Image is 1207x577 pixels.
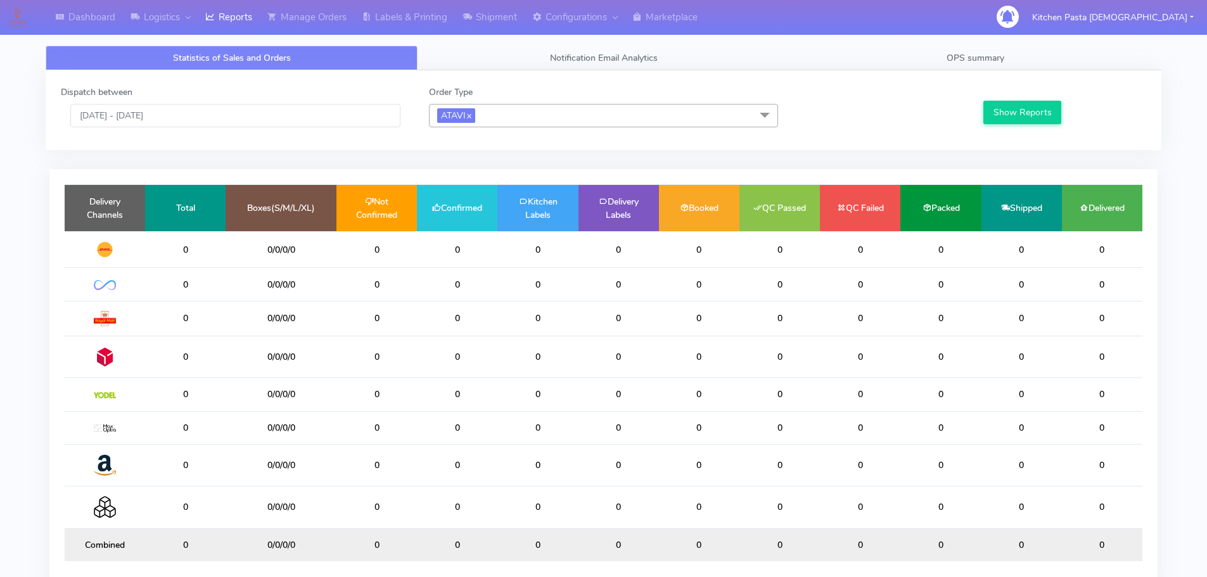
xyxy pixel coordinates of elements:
[981,268,1062,301] td: 0
[1062,378,1142,411] td: 0
[145,486,226,528] td: 0
[145,444,226,486] td: 0
[173,52,291,64] span: Statistics of Sales and Orders
[820,378,900,411] td: 0
[226,411,336,444] td: 0/0/0/0
[94,346,116,368] img: DPD
[550,52,658,64] span: Notification Email Analytics
[1062,411,1142,444] td: 0
[820,301,900,336] td: 0
[739,486,820,528] td: 0
[497,336,578,377] td: 0
[820,336,900,377] td: 0
[437,108,475,123] span: ATAVI
[981,185,1062,231] td: Shipped
[226,378,336,411] td: 0/0/0/0
[739,268,820,301] td: 0
[739,378,820,411] td: 0
[900,336,981,377] td: 0
[578,444,659,486] td: 0
[820,411,900,444] td: 0
[983,101,1061,124] button: Show Reports
[145,528,226,561] td: 0
[336,444,417,486] td: 0
[497,411,578,444] td: 0
[659,486,739,528] td: 0
[1062,444,1142,486] td: 0
[94,241,116,258] img: DHL
[94,424,116,433] img: MaxOptra
[578,301,659,336] td: 0
[1062,301,1142,336] td: 0
[145,185,226,231] td: Total
[497,268,578,301] td: 0
[417,444,497,486] td: 0
[497,528,578,561] td: 0
[226,231,336,268] td: 0/0/0/0
[578,528,659,561] td: 0
[417,336,497,377] td: 0
[659,231,739,268] td: 0
[145,336,226,377] td: 0
[659,378,739,411] td: 0
[46,46,1161,70] ul: Tabs
[1062,268,1142,301] td: 0
[65,185,145,231] td: Delivery Channels
[497,486,578,528] td: 0
[336,268,417,301] td: 0
[820,528,900,561] td: 0
[336,336,417,377] td: 0
[900,411,981,444] td: 0
[94,392,116,398] img: Yodel
[336,411,417,444] td: 0
[497,444,578,486] td: 0
[578,378,659,411] td: 0
[336,185,417,231] td: Not Confirmed
[417,301,497,336] td: 0
[981,411,1062,444] td: 0
[65,528,145,561] td: Combined
[94,496,116,518] img: Collection
[417,231,497,268] td: 0
[336,301,417,336] td: 0
[739,528,820,561] td: 0
[900,231,981,268] td: 0
[820,486,900,528] td: 0
[1062,528,1142,561] td: 0
[226,444,336,486] td: 0/0/0/0
[226,336,336,377] td: 0/0/0/0
[900,444,981,486] td: 0
[981,301,1062,336] td: 0
[145,301,226,336] td: 0
[497,301,578,336] td: 0
[900,185,981,231] td: Packed
[336,486,417,528] td: 0
[900,301,981,336] td: 0
[739,336,820,377] td: 0
[429,86,473,99] label: Order Type
[226,268,336,301] td: 0/0/0/0
[336,528,417,561] td: 0
[497,378,578,411] td: 0
[1062,231,1142,268] td: 0
[226,301,336,336] td: 0/0/0/0
[94,454,116,476] img: Amazon
[145,268,226,301] td: 0
[981,378,1062,411] td: 0
[1023,4,1203,30] button: Kitchen Pasta [DEMOGRAPHIC_DATA]
[578,486,659,528] td: 0
[739,444,820,486] td: 0
[739,231,820,268] td: 0
[1062,486,1142,528] td: 0
[820,231,900,268] td: 0
[659,301,739,336] td: 0
[981,444,1062,486] td: 0
[417,411,497,444] td: 0
[497,185,578,231] td: Kitchen Labels
[226,486,336,528] td: 0/0/0/0
[417,528,497,561] td: 0
[820,185,900,231] td: QC Failed
[94,280,116,291] img: OnFleet
[417,486,497,528] td: 0
[981,486,1062,528] td: 0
